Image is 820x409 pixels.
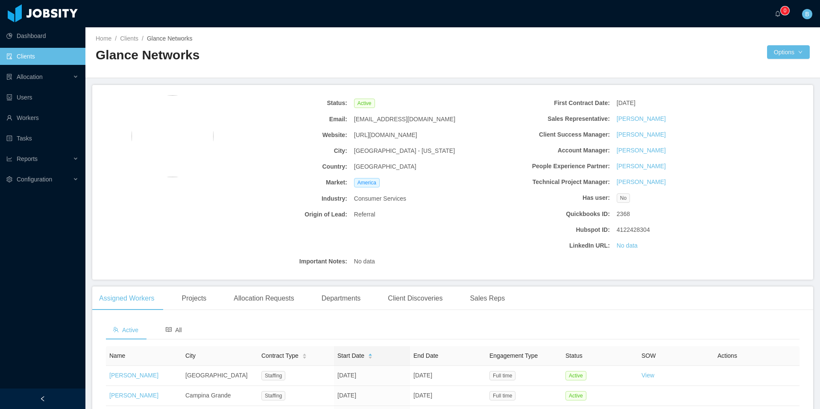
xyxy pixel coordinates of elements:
div: Allocation Requests [227,286,301,310]
b: Important Notes: [223,257,347,266]
b: Has user: [485,193,610,202]
a: [PERSON_NAME] [617,130,666,139]
div: Sort [302,352,307,358]
b: LinkedIn URL: [485,241,610,250]
a: Clients [120,35,138,42]
span: / [142,35,143,42]
b: First Contract Date: [485,99,610,108]
span: Active [113,327,138,333]
b: Sales Representative: [485,114,610,123]
span: / [115,35,117,42]
a: [PERSON_NAME] [617,114,666,123]
div: Departments [315,286,368,310]
a: [PERSON_NAME] [109,392,158,399]
span: Referral [354,210,375,219]
i: icon: caret-down [302,356,307,358]
td: Campina Grande [182,386,258,406]
span: Allocation [17,73,43,80]
b: Technical Project Manager: [485,178,610,187]
a: [PERSON_NAME] [617,146,666,155]
i: icon: line-chart [6,156,12,162]
b: Account Manager: [485,146,610,155]
span: [EMAIL_ADDRESS][DOMAIN_NAME] [354,115,455,124]
span: [URL][DOMAIN_NAME] [354,131,417,140]
b: Status: [223,99,347,108]
span: [GEOGRAPHIC_DATA] - [US_STATE] [354,146,455,155]
span: Full time [489,371,515,380]
span: Active [354,99,375,108]
td: [DATE] [334,366,410,386]
sup: 0 [781,6,789,15]
b: City: [223,146,347,155]
span: SOW [641,352,656,359]
a: [PERSON_NAME] [109,372,158,379]
a: icon: profileTasks [6,130,79,147]
b: People Experience Partner: [485,162,610,171]
span: Actions [717,352,737,359]
b: Email: [223,115,347,124]
span: Glance Networks [147,35,193,42]
td: [GEOGRAPHIC_DATA] [182,366,258,386]
div: Projects [175,286,214,310]
b: Quickbooks ID: [485,210,610,219]
i: icon: setting [6,176,12,182]
span: Reports [17,155,38,162]
div: Sales Reps [463,286,512,310]
i: icon: caret-up [368,352,373,355]
b: Industry: [223,194,347,203]
i: icon: solution [6,74,12,80]
i: icon: caret-down [368,356,373,358]
span: Configuration [17,176,52,183]
span: Name [109,352,125,359]
span: City [185,352,196,359]
span: Status [565,352,583,359]
i: icon: caret-up [302,352,307,355]
a: Home [96,35,111,42]
span: 2368 [617,210,630,219]
span: Engagement Type [489,352,538,359]
i: icon: read [166,327,172,333]
b: Website: [223,131,347,140]
button: Optionsicon: down [767,45,810,59]
span: Start Date [337,351,364,360]
h2: Glance Networks [96,47,453,64]
a: View [641,372,654,379]
a: [PERSON_NAME] [617,162,666,171]
span: America [354,178,380,187]
i: icon: bell [775,11,781,17]
div: Sort [368,352,373,358]
span: Staffing [261,391,285,400]
a: [PERSON_NAME] [617,178,666,187]
b: Client Success Manager: [485,130,610,139]
b: Market: [223,178,347,187]
div: Assigned Workers [92,286,161,310]
span: Consumer Services [354,194,406,203]
div: [DATE] [613,95,745,111]
td: [DATE] [334,386,410,406]
span: 4122428304 [617,225,650,234]
span: All [166,327,182,333]
b: Origin of Lead: [223,210,347,219]
span: Full time [489,391,515,400]
a: icon: robotUsers [6,89,79,106]
b: Country: [223,162,347,171]
img: 55aa6bc0-0d74-11eb-9ff7-cb7afc2188f3_5f861f7d7fc2b-400w.png [132,95,214,177]
span: Staffing [261,371,285,380]
span: B [805,9,809,19]
span: Active [565,371,586,380]
span: End Date [413,352,438,359]
i: icon: team [113,327,119,333]
div: Client Discoveries [381,286,449,310]
a: icon: pie-chartDashboard [6,27,79,44]
b: Hubspot ID: [485,225,610,234]
td: [DATE] [410,386,486,406]
td: [DATE] [410,366,486,386]
a: icon: userWorkers [6,109,79,126]
span: No [617,193,630,203]
span: Contract Type [261,351,299,360]
a: No data [617,241,638,250]
span: Active [565,391,586,400]
a: icon: auditClients [6,48,79,65]
span: [GEOGRAPHIC_DATA] [354,162,416,171]
span: No data [354,257,375,266]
